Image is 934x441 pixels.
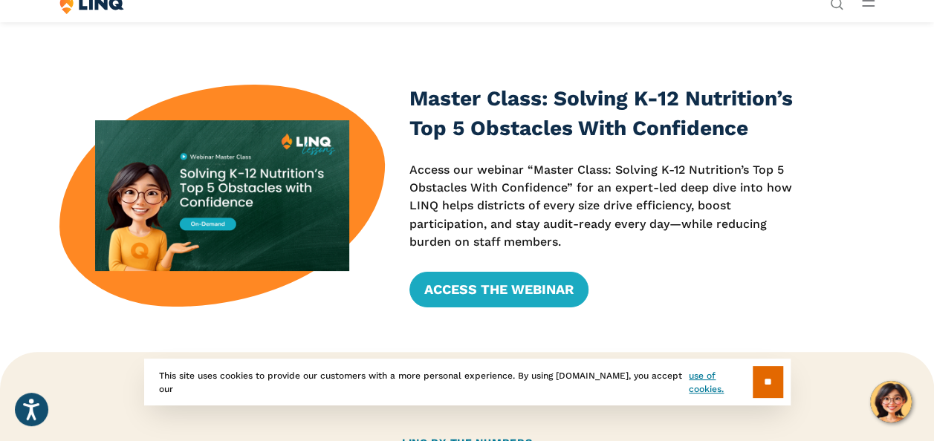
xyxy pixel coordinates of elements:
[689,369,752,396] a: use of cookies.
[409,84,805,143] h3: Master Class: Solving K-12 Nutrition’s Top 5 Obstacles With Confidence
[144,359,791,405] div: This site uses cookies to provide our customers with a more personal experience. By using [DOMAIN...
[409,272,588,307] a: Access the Webinar
[409,161,805,252] p: Access our webinar “Master Class: Solving K-12 Nutrition’s Top 5 Obstacles With Confidence” for a...
[870,381,912,422] button: Hello, have a question? Let’s chat.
